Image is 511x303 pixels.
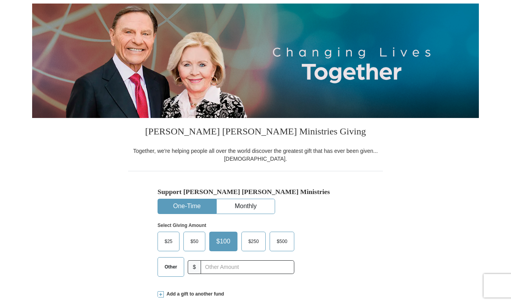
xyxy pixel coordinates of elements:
[164,291,224,298] span: Add a gift to another fund
[245,236,263,247] span: $250
[217,199,275,214] button: Monthly
[273,236,291,247] span: $500
[212,236,234,247] span: $100
[201,260,294,274] input: Other Amount
[161,261,181,273] span: Other
[188,260,201,274] span: $
[158,223,206,228] strong: Select Giving Amount
[158,199,216,214] button: One-Time
[158,188,353,196] h5: Support [PERSON_NAME] [PERSON_NAME] Ministries
[187,236,202,247] span: $50
[161,236,176,247] span: $25
[128,118,383,147] h3: [PERSON_NAME] [PERSON_NAME] Ministries Giving
[128,147,383,163] div: Together, we're helping people all over the world discover the greatest gift that has ever been g...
